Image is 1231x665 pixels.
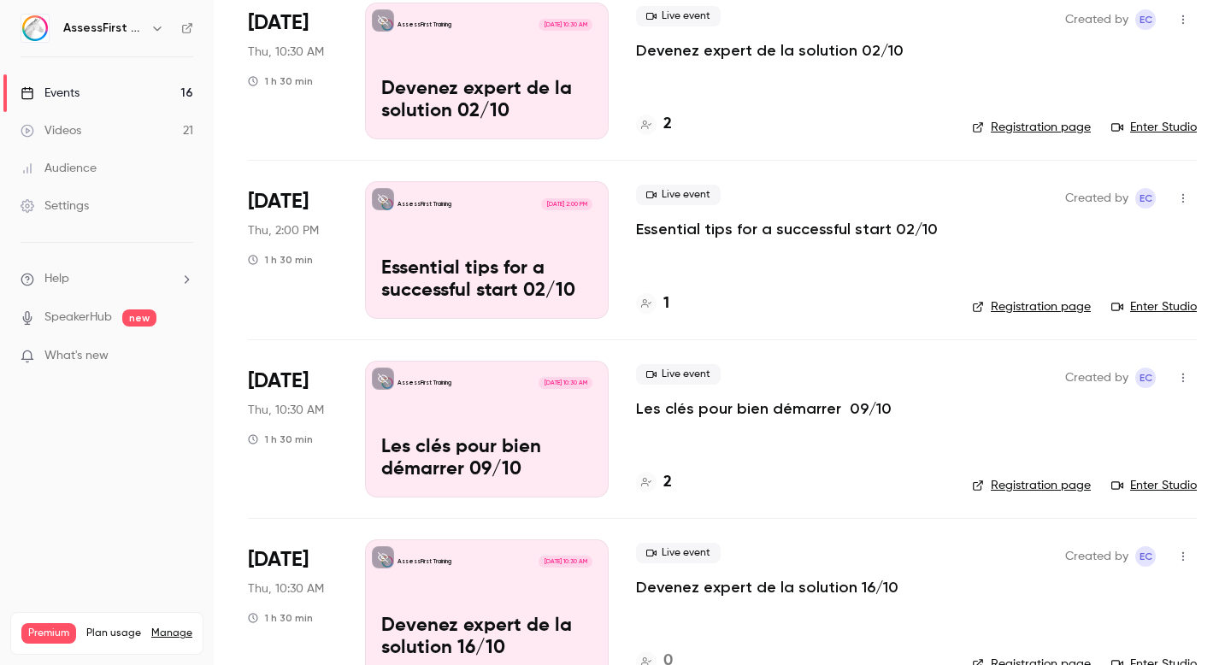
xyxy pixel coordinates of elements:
iframe: Noticeable Trigger [173,349,193,364]
div: Audience [21,160,97,177]
span: [DATE] 2:00 PM [541,198,592,210]
h4: 1 [663,292,669,315]
span: Live event [636,6,721,26]
span: [DATE] 10:30 AM [539,19,592,31]
span: [DATE] 10:30 AM [539,377,592,389]
span: Emmanuelle Cortes [1135,188,1156,209]
div: Oct 9 Thu, 10:30 AM (Europe/Paris) [248,361,338,497]
span: Premium [21,623,76,644]
span: [DATE] [248,546,309,574]
span: EC [1140,546,1152,567]
p: AssessFirst Training [398,200,451,209]
div: Oct 2 Thu, 2:00 PM (Europe/Paris) [248,181,338,318]
span: [DATE] [248,9,309,37]
span: [DATE] 10:30 AM [539,556,592,568]
span: Thu, 10:30 AM [248,580,324,597]
a: SpeakerHub [44,309,112,327]
span: What's new [44,347,109,365]
a: Registration page [972,298,1091,315]
span: Plan usage [86,627,141,640]
div: 1 h 30 min [248,433,313,446]
h4: 2 [663,471,672,494]
span: Live event [636,543,721,563]
span: [DATE] [248,368,309,395]
span: Live event [636,185,721,205]
a: Les clés pour bien démarrer 09/10 [636,398,892,419]
a: 1 [636,292,669,315]
p: Essential tips for a successful start 02/10 [381,258,592,303]
a: 2 [636,113,672,136]
span: Live event [636,364,721,385]
p: Les clés pour bien démarrer 09/10 [381,437,592,481]
span: EC [1140,9,1152,30]
div: 1 h 30 min [248,253,313,267]
a: Enter Studio [1111,477,1197,494]
a: Les clés pour bien démarrer 09/10AssessFirst Training[DATE] 10:30 AMLes clés pour bien démarrer 0... [365,361,609,497]
div: Events [21,85,80,102]
span: Thu, 10:30 AM [248,402,324,419]
p: AssessFirst Training [398,21,451,29]
p: AssessFirst Training [398,557,451,566]
span: [DATE] [248,188,309,215]
a: Devenez expert de la solution 16/10 [636,577,898,597]
a: Enter Studio [1111,119,1197,136]
span: Created by [1065,9,1128,30]
div: Videos [21,122,81,139]
span: Created by [1065,188,1128,209]
span: Created by [1065,368,1128,388]
a: Devenez expert de la solution 02/10 [636,40,904,61]
a: Essential tips for a successful start 02/10AssessFirst Training[DATE] 2:00 PMEssential tips for a... [365,181,609,318]
a: Registration page [972,119,1091,136]
span: Emmanuelle Cortes [1135,9,1156,30]
span: EC [1140,368,1152,388]
span: Created by [1065,546,1128,567]
p: Devenez expert de la solution 02/10 [381,79,592,123]
span: Emmanuelle Cortes [1135,368,1156,388]
div: 1 h 30 min [248,74,313,88]
span: Thu, 2:00 PM [248,222,319,239]
span: new [122,309,156,327]
div: 1 h 30 min [248,611,313,625]
span: Help [44,270,69,288]
li: help-dropdown-opener [21,270,193,288]
h4: 2 [663,113,672,136]
a: Essential tips for a successful start 02/10 [636,219,938,239]
img: AssessFirst Training [21,15,49,42]
div: Oct 2 Thu, 10:30 AM (Europe/Paris) [248,3,338,139]
span: EC [1140,188,1152,209]
a: Devenez expert de la solution 02/10AssessFirst Training[DATE] 10:30 AMDevenez expert de la soluti... [365,3,609,139]
a: Enter Studio [1111,298,1197,315]
p: AssessFirst Training [398,379,451,387]
a: Manage [151,627,192,640]
p: Devenez expert de la solution 16/10 [381,615,592,660]
div: Settings [21,197,89,215]
a: Registration page [972,477,1091,494]
a: 2 [636,471,672,494]
span: Emmanuelle Cortes [1135,546,1156,567]
h6: AssessFirst Training [63,20,144,37]
span: Thu, 10:30 AM [248,44,324,61]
